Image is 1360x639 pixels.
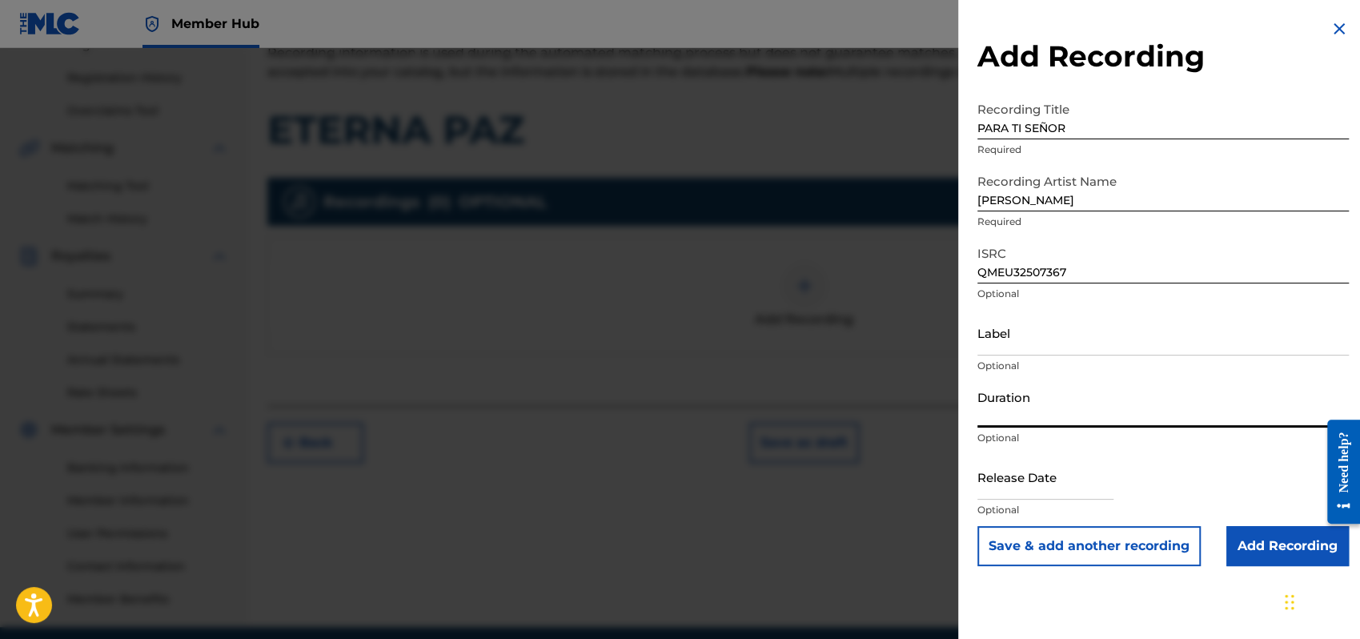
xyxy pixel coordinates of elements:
[19,12,81,35] img: MLC Logo
[1280,562,1360,639] div: Widget de chat
[977,215,1349,229] p: Required
[977,143,1349,157] p: Required
[977,38,1349,74] h2: Add Recording
[977,359,1349,373] p: Optional
[977,526,1201,566] button: Save & add another recording
[977,431,1349,445] p: Optional
[1285,578,1294,626] div: Arrastrar
[977,503,1349,517] p: Optional
[1280,562,1360,639] iframe: Chat Widget
[977,287,1349,301] p: Optional
[171,14,259,33] span: Member Hub
[1226,526,1349,566] input: Add Recording
[1315,408,1360,537] iframe: Resource Center
[142,14,162,34] img: Top Rightsholder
